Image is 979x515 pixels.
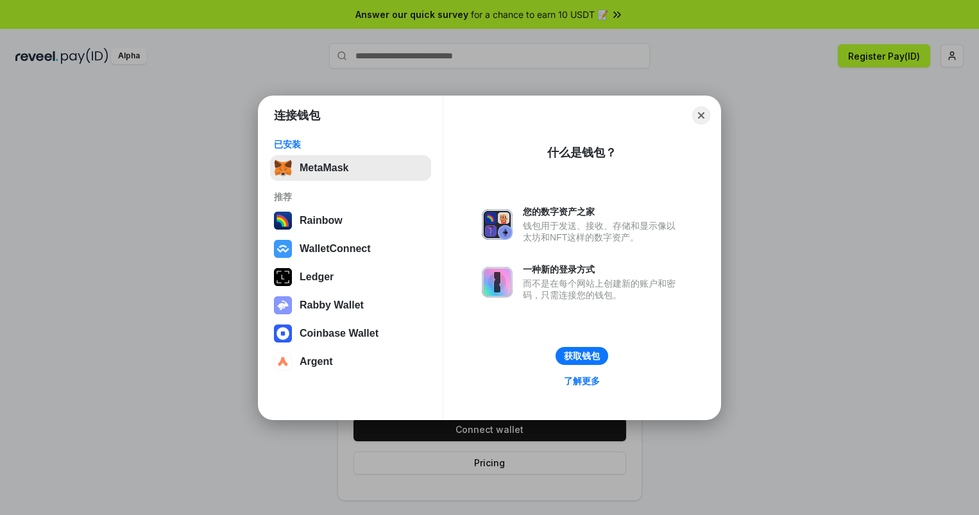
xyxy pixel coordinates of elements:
div: 什么是钱包？ [547,145,617,160]
img: svg+xml,%3Csvg%20xmlns%3D%22http%3A%2F%2Fwww.w3.org%2F2000%2Fsvg%22%20width%3D%2228%22%20height%3... [274,268,292,286]
div: 了解更多 [564,375,600,387]
div: 钱包用于发送、接收、存储和显示像以太坊和NFT这样的数字资产。 [523,220,682,243]
div: Argent [300,356,333,367]
div: 一种新的登录方式 [523,264,682,275]
img: svg+xml,%3Csvg%20width%3D%2228%22%20height%3D%2228%22%20viewBox%3D%220%200%2028%2028%22%20fill%3D... [274,353,292,371]
img: svg+xml,%3Csvg%20xmlns%3D%22http%3A%2F%2Fwww.w3.org%2F2000%2Fsvg%22%20fill%3D%22none%22%20viewBox... [482,209,513,240]
div: Rabby Wallet [300,300,364,311]
div: 您的数字资产之家 [523,206,682,217]
img: svg+xml,%3Csvg%20width%3D%22120%22%20height%3D%22120%22%20viewBox%3D%220%200%20120%20120%22%20fil... [274,212,292,230]
button: Ledger [270,264,431,290]
button: WalletConnect [270,236,431,262]
div: Coinbase Wallet [300,328,379,339]
div: Rainbow [300,215,343,226]
div: MetaMask [300,162,348,174]
img: svg+xml,%3Csvg%20fill%3D%22none%22%20height%3D%2233%22%20viewBox%3D%220%200%2035%2033%22%20width%... [274,159,292,177]
img: svg+xml,%3Csvg%20width%3D%2228%22%20height%3D%2228%22%20viewBox%3D%220%200%2028%2028%22%20fill%3D... [274,325,292,342]
button: MetaMask [270,155,431,181]
button: Close [692,106,710,124]
div: Ledger [300,271,334,283]
div: 获取钱包 [564,350,600,362]
div: 已安装 [274,139,427,150]
div: 而不是在每个网站上创建新的账户和密码，只需连接您的钱包。 [523,278,682,301]
div: WalletConnect [300,243,371,255]
img: svg+xml,%3Csvg%20width%3D%2228%22%20height%3D%2228%22%20viewBox%3D%220%200%2028%2028%22%20fill%3D... [274,240,292,258]
button: Rainbow [270,208,431,233]
h1: 连接钱包 [274,108,320,123]
img: svg+xml,%3Csvg%20xmlns%3D%22http%3A%2F%2Fwww.w3.org%2F2000%2Fsvg%22%20fill%3D%22none%22%20viewBox... [274,296,292,314]
img: svg+xml,%3Csvg%20xmlns%3D%22http%3A%2F%2Fwww.w3.org%2F2000%2Fsvg%22%20fill%3D%22none%22%20viewBox... [482,267,513,298]
div: 推荐 [274,191,427,203]
a: 了解更多 [556,373,608,389]
button: 获取钱包 [556,347,608,365]
button: Coinbase Wallet [270,321,431,346]
button: Argent [270,349,431,375]
button: Rabby Wallet [270,292,431,318]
